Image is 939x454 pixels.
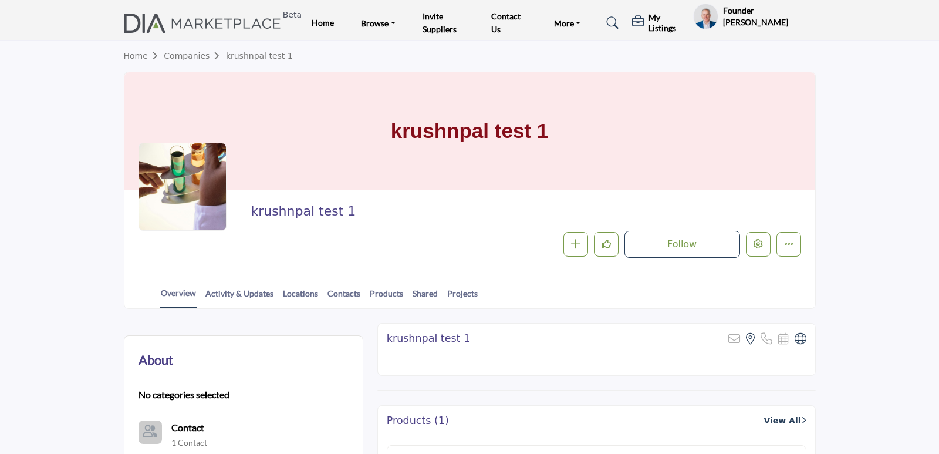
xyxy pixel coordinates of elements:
[139,350,173,369] h2: About
[624,231,740,258] button: Follow
[312,18,334,28] a: Home
[124,51,164,60] a: Home
[283,10,302,20] h6: Beta
[412,287,438,308] a: Shared
[205,287,274,308] a: Activity & Updates
[171,421,204,435] a: Contact
[746,232,771,257] button: Edit company
[693,4,718,29] button: Show hide supplier dropdown
[171,437,207,449] a: 1 Contact
[139,421,162,444] button: Contact-Employee Icon
[391,72,548,190] h1: krushnpal test 1
[353,15,404,31] a: Browse
[139,388,229,402] b: No categories selected
[387,415,449,427] h2: Products (1)
[387,332,470,345] h2: krushnpal test 1
[648,12,687,33] h5: My Listings
[447,287,478,308] a: Projects
[595,14,626,32] a: Search
[776,232,801,257] button: More details
[327,287,361,308] a: Contacts
[369,287,404,308] a: Products
[171,422,204,433] b: Contact
[594,232,619,257] button: Like
[124,14,288,33] img: site Logo
[251,204,573,219] h2: krushnpal test 1
[764,415,806,427] a: View All
[423,11,457,34] a: Invite Suppliers
[160,287,197,308] a: Overview
[546,15,589,31] a: More
[139,421,162,444] a: Link of redirect to contact page
[226,51,293,60] a: krushnpal test 1
[164,51,226,60] a: Companies
[124,14,288,33] a: Beta
[491,11,521,34] a: Contact Us
[723,5,816,28] h5: Founder [PERSON_NAME]
[282,287,319,308] a: Locations
[632,12,687,33] div: My Listings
